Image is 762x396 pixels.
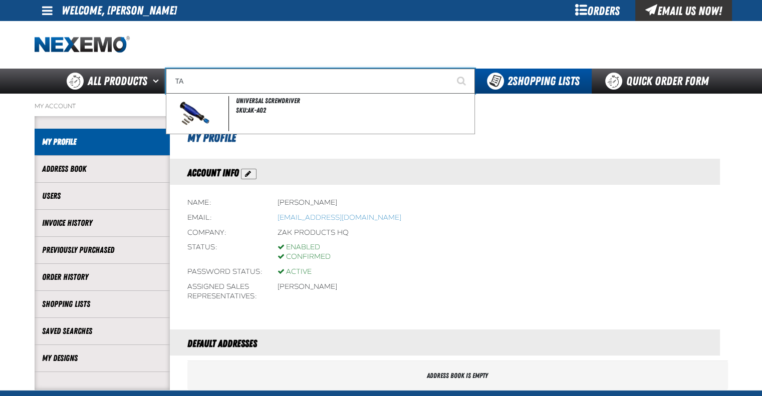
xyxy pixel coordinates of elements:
bdo: [EMAIL_ADDRESS][DOMAIN_NAME] [278,213,401,222]
span: All Products [88,72,147,90]
div: Enabled [278,243,331,252]
span: Default Addresses [187,337,257,349]
div: Confirmed [278,252,331,262]
a: My Designs [42,352,162,364]
a: Order History [42,271,162,283]
span: Universal Screwdriver [236,97,300,105]
strong: 2 [507,74,513,88]
span: My Profile [187,131,236,145]
a: Saved Searches [42,325,162,337]
a: Address Book [42,163,162,175]
img: 5b11587c53ceb172362139-ak-a02.jpg [177,96,212,131]
button: Action Edit Account Information [241,169,257,179]
li: [PERSON_NAME] [278,282,337,292]
div: Address book is empty [187,361,728,390]
span: SKU:AK-A02 [236,106,266,114]
div: Name [187,198,263,208]
div: Company [187,228,263,238]
a: My Account [35,102,76,110]
div: Password status [187,267,263,277]
a: My Profile [42,136,162,148]
div: Status [187,243,263,262]
nav: Breadcrumbs [35,102,728,110]
div: Email [187,213,263,223]
input: Search [166,69,475,94]
a: Shopping Lists [42,298,162,310]
span: Shopping Lists [507,74,580,88]
button: You have 2 Shopping Lists. Open to view details [475,69,592,94]
a: Users [42,190,162,202]
img: Nexemo logo [35,36,130,54]
div: ZAK Products HQ [278,228,349,238]
div: Assigned Sales Representatives [187,282,263,301]
button: Open All Products pages [149,69,166,94]
a: Invoice History [42,217,162,229]
span: Account Info [187,167,239,179]
a: Opens a default email client to write an email to lfeddersen@zakproducts.com [278,213,401,222]
div: [PERSON_NAME] [278,198,337,208]
button: Start Searching [450,69,475,94]
a: Quick Order Form [592,69,727,94]
div: Active [278,267,312,277]
a: Previously Purchased [42,244,162,256]
a: Home [35,36,130,54]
